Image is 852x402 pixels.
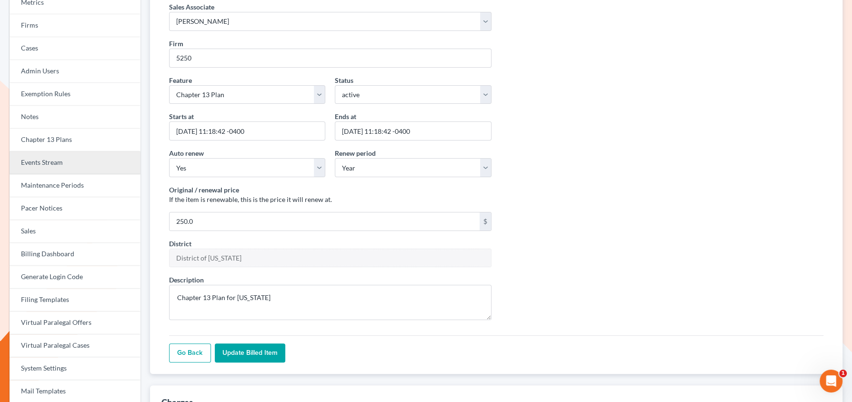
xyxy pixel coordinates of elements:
label: Starts at [169,111,194,121]
a: Sales [10,220,140,243]
a: Virtual Paralegal Cases [10,334,140,357]
p: If the item is renewable, this is the price it will renew at. [169,195,491,204]
label: Original / renewal price [169,185,239,195]
a: Pacer Notices [10,197,140,220]
a: Virtual Paralegal Offers [10,312,140,334]
textarea: Chapter 13 Plan for [US_STATE] [169,285,491,320]
label: Firm [169,39,183,49]
label: Feature [169,75,192,85]
a: System Settings [10,357,140,380]
a: Exemption Rules [10,83,140,106]
a: Notes [10,106,140,129]
a: Events Stream [10,151,140,174]
label: District [169,239,191,249]
label: Renew period [335,148,376,158]
a: Chapter 13 Plans [10,129,140,151]
a: Filing Templates [10,289,140,312]
label: Auto renew [169,148,204,158]
span: 1 [839,370,847,377]
label: Description [169,275,204,285]
label: Ends at [335,111,356,121]
label: Status [335,75,353,85]
a: Maintenance Periods [10,174,140,197]
a: Cases [10,37,140,60]
input: MM/DD/YYYY [169,121,326,141]
a: Billing Dashboard [10,243,140,266]
label: Sales Associate [169,2,214,12]
div: $ [480,212,491,231]
input: 1234 [169,49,491,68]
a: Admin Users [10,60,140,83]
a: Firms [10,14,140,37]
input: 10.00 [170,212,480,231]
a: Go Back [169,343,211,362]
iframe: Intercom live chat [820,370,842,392]
input: MM/DD/YYYY [335,121,491,141]
a: Generate Login Code [10,266,140,289]
input: Update Billed item [215,343,285,362]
